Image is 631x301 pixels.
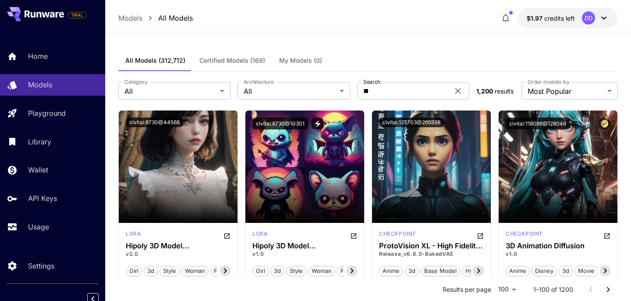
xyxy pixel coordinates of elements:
[28,193,57,204] p: API Keys
[271,267,284,276] span: 3d
[337,265,365,276] button: fantasy
[379,230,416,238] p: checkpoint
[28,136,51,147] p: Library
[223,230,230,240] button: Open in CivitAI
[532,267,557,276] span: disney
[211,267,238,276] span: fantasy
[158,13,193,23] a: All Models
[28,51,48,61] p: Home
[308,265,335,276] button: woman
[125,57,185,64] span: All Models (312,712)
[118,13,193,23] nav: breadcrumb
[350,230,357,240] button: Open in CivitAI
[574,265,598,276] button: movie
[421,267,460,276] span: base model
[28,108,66,118] p: Playground
[506,265,530,276] button: anime
[126,242,230,250] h3: Hipoly 3D Model [PERSON_NAME]
[199,57,265,64] span: Certified Models (169)
[252,118,308,129] button: civitai:8730@10301
[603,230,610,240] button: Open in CivitAI
[559,267,572,276] span: 3d
[544,14,575,22] span: credits left
[379,250,484,258] p: Release_v6.6.0-BakedVAE
[279,57,322,64] span: My Models (0)
[67,10,87,20] span: Add your payment card to enable full platform functionality.
[160,265,180,276] button: style
[126,250,230,258] p: v2.0
[527,14,544,22] span: $1.97
[527,14,575,23] div: $1.97
[287,267,306,276] span: style
[533,285,573,294] p: 1–100 of 1200
[559,265,573,276] button: 3d
[477,230,484,240] button: Open in CivitAI
[312,118,323,129] button: View trigger words
[379,242,484,250] h3: ProtoVision XL - High Fidelity 3D / Photorealism / Anime / hyperrealism - No Refiner Needed
[252,250,357,258] p: v1.0
[144,267,157,276] span: 3d
[532,265,557,276] button: disney
[443,285,491,294] p: Results per page
[244,86,336,97] span: All
[286,265,306,276] button: style
[182,267,208,276] span: woman
[476,87,493,95] span: 1,200
[405,267,418,276] span: 3d
[599,281,617,298] button: Go to next page
[379,267,403,276] span: anime
[506,230,543,238] p: checkpoint
[28,79,52,90] p: Models
[210,265,238,276] button: fantasy
[462,267,504,276] span: hyperrealism
[126,267,142,276] span: girl
[124,78,148,86] label: Category
[68,12,86,18] span: TRIAL
[181,265,209,276] button: woman
[270,265,284,276] button: 3d
[582,11,595,25] div: DD
[506,242,610,250] h3: 3D Animation Diffusion
[126,230,141,240] div: SD 1.5
[379,118,444,127] button: civitai:125703@265938
[528,86,604,97] span: Most Popular
[506,250,610,258] p: v1.0
[506,118,570,129] button: civitai:118086@128046
[126,230,141,238] p: lora
[252,242,357,250] div: Hipoly 3D Model LoRA
[308,267,335,276] span: woman
[379,265,403,276] button: anime
[144,265,158,276] button: 3d
[244,78,273,86] label: Architecture
[28,261,54,271] p: Settings
[575,267,598,276] span: movie
[506,230,543,240] div: SD 1.5
[421,265,460,276] button: base model
[252,242,357,250] h3: Hipoly 3D Model [PERSON_NAME]
[253,267,268,276] span: girl
[252,230,267,240] div: SD 1.5
[126,265,142,276] button: girl
[28,222,49,232] p: Usage
[462,265,505,276] button: hyperrealism
[252,230,267,238] p: lora
[495,87,514,95] span: results
[160,267,179,276] span: style
[363,78,380,86] label: Search
[126,118,183,127] button: civitai:8730@44566
[118,13,142,23] a: Models
[126,242,230,250] div: Hipoly 3D Model LoRA
[379,230,416,240] div: SDXL 1.0
[528,78,569,86] label: Order models by
[599,118,610,129] button: Certified Model – Vetted for best performance and includes a commercial license.
[252,265,269,276] button: girl
[124,86,216,97] span: All
[405,265,419,276] button: 3d
[337,267,365,276] span: fantasy
[495,283,519,296] div: 100
[518,8,618,28] button: $1.97DD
